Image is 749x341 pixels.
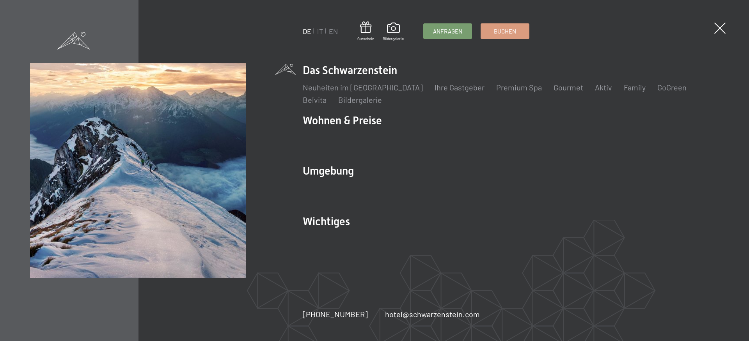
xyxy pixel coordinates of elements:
span: Bildergalerie [383,36,404,41]
span: Gutschein [357,36,374,41]
a: Anfragen [424,24,472,39]
a: Premium Spa [496,83,542,92]
a: hotel@schwarzenstein.com [385,309,480,320]
a: Bildergalerie [338,95,382,104]
a: Gourmet [554,83,583,92]
a: IT [317,27,323,35]
a: Bildergalerie [383,23,404,41]
a: [PHONE_NUMBER] [303,309,368,320]
a: Buchen [481,24,529,39]
a: Family [624,83,646,92]
a: Neuheiten im [GEOGRAPHIC_DATA] [303,83,423,92]
a: EN [329,27,338,35]
a: Aktiv [595,83,612,92]
a: DE [303,27,311,35]
span: Buchen [494,27,516,35]
span: Anfragen [433,27,462,35]
span: [PHONE_NUMBER] [303,309,368,319]
a: Ihre Gastgeber [435,83,485,92]
a: GoGreen [657,83,687,92]
a: Gutschein [357,21,374,41]
a: Belvita [303,95,327,104]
